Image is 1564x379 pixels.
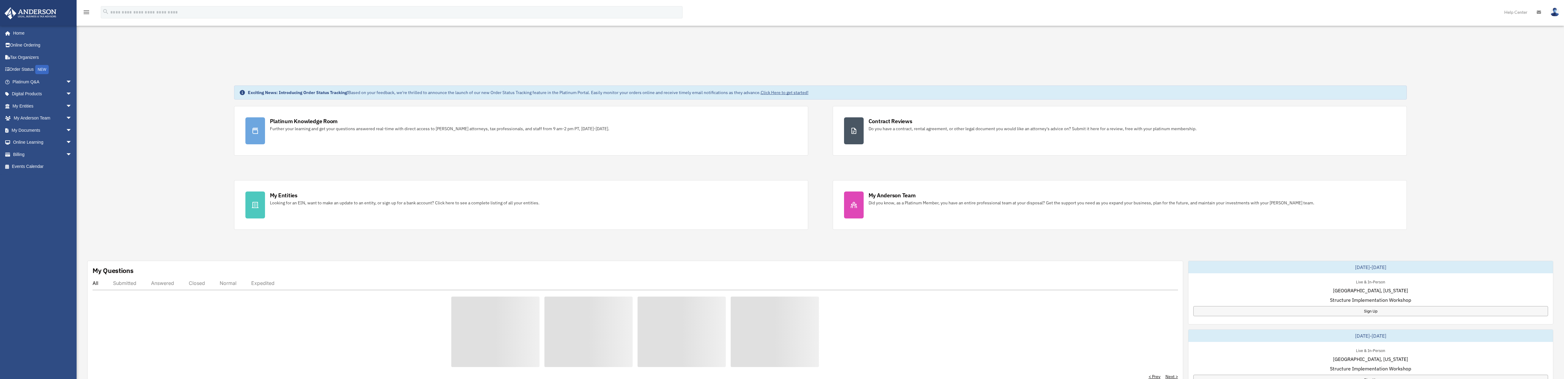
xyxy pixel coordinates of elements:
[270,117,338,125] div: Platinum Knowledge Room
[1550,8,1559,17] img: User Pic
[869,200,1314,206] div: Did you know, as a Platinum Member, you have an entire professional team at your disposal? Get th...
[4,63,81,76] a: Order StatusNEW
[220,280,237,286] div: Normal
[4,148,81,161] a: Billingarrow_drop_down
[1333,355,1408,363] span: [GEOGRAPHIC_DATA], [US_STATE]
[270,191,297,199] div: My Entities
[4,76,81,88] a: Platinum Q&Aarrow_drop_down
[1193,306,1548,316] a: Sign Up
[4,39,81,51] a: Online Ordering
[4,161,81,173] a: Events Calendar
[833,180,1407,230] a: My Anderson Team Did you know, as a Platinum Member, you have an entire professional team at your...
[1351,278,1390,285] div: Live & In-Person
[66,136,78,149] span: arrow_drop_down
[833,106,1407,156] a: Contract Reviews Do you have a contract, rental agreement, or other legal document you would like...
[4,88,81,100] a: Digital Productsarrow_drop_down
[102,8,109,15] i: search
[3,7,58,19] img: Anderson Advisors Platinum Portal
[1188,330,1553,342] div: [DATE]-[DATE]
[66,148,78,161] span: arrow_drop_down
[93,280,98,286] div: All
[248,90,348,95] strong: Exciting News: Introducing Order Status Tracking!
[234,180,808,230] a: My Entities Looking for an EIN, want to make an update to an entity, or sign up for a bank accoun...
[1330,365,1411,372] span: Structure Implementation Workshop
[869,126,1197,132] div: Do you have a contract, rental agreement, or other legal document you would like an attorney's ad...
[1351,347,1390,353] div: Live & In-Person
[234,106,808,156] a: Platinum Knowledge Room Further your learning and get your questions answered real-time with dire...
[189,280,205,286] div: Closed
[1188,261,1553,273] div: [DATE]-[DATE]
[93,266,134,275] div: My Questions
[270,200,540,206] div: Looking for an EIN, want to make an update to an entity, or sign up for a bank account? Click her...
[869,191,916,199] div: My Anderson Team
[1333,287,1408,294] span: [GEOGRAPHIC_DATA], [US_STATE]
[66,124,78,137] span: arrow_drop_down
[761,90,809,95] a: Click Here to get started!
[4,51,81,63] a: Tax Organizers
[4,100,81,112] a: My Entitiesarrow_drop_down
[113,280,136,286] div: Submitted
[83,9,90,16] i: menu
[66,88,78,100] span: arrow_drop_down
[4,136,81,149] a: Online Learningarrow_drop_down
[66,100,78,112] span: arrow_drop_down
[4,124,81,136] a: My Documentsarrow_drop_down
[66,76,78,88] span: arrow_drop_down
[83,11,90,16] a: menu
[66,112,78,125] span: arrow_drop_down
[869,117,912,125] div: Contract Reviews
[4,112,81,124] a: My Anderson Teamarrow_drop_down
[248,89,809,96] div: Based on your feedback, we're thrilled to announce the launch of our new Order Status Tracking fe...
[251,280,275,286] div: Expedited
[270,126,609,132] div: Further your learning and get your questions answered real-time with direct access to [PERSON_NAM...
[1330,296,1411,304] span: Structure Implementation Workshop
[4,27,78,39] a: Home
[151,280,174,286] div: Answered
[35,65,49,74] div: NEW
